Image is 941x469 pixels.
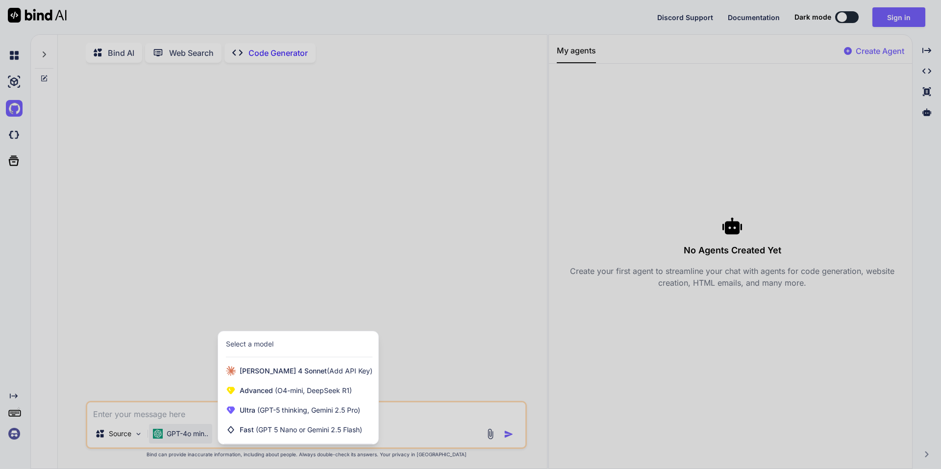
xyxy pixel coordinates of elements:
span: (Add API Key) [327,367,372,375]
span: [PERSON_NAME] 4 Sonnet [240,366,372,376]
div: Select a model [226,339,273,349]
span: Fast [240,425,362,435]
span: (GPT-5 thinking, Gemini 2.5 Pro) [255,406,360,414]
span: (O4-mini, DeepSeek R1) [273,386,352,395]
span: Advanced [240,386,352,395]
span: Ultra [240,405,360,415]
span: (GPT 5 Nano or Gemini 2.5 Flash) [256,425,362,434]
